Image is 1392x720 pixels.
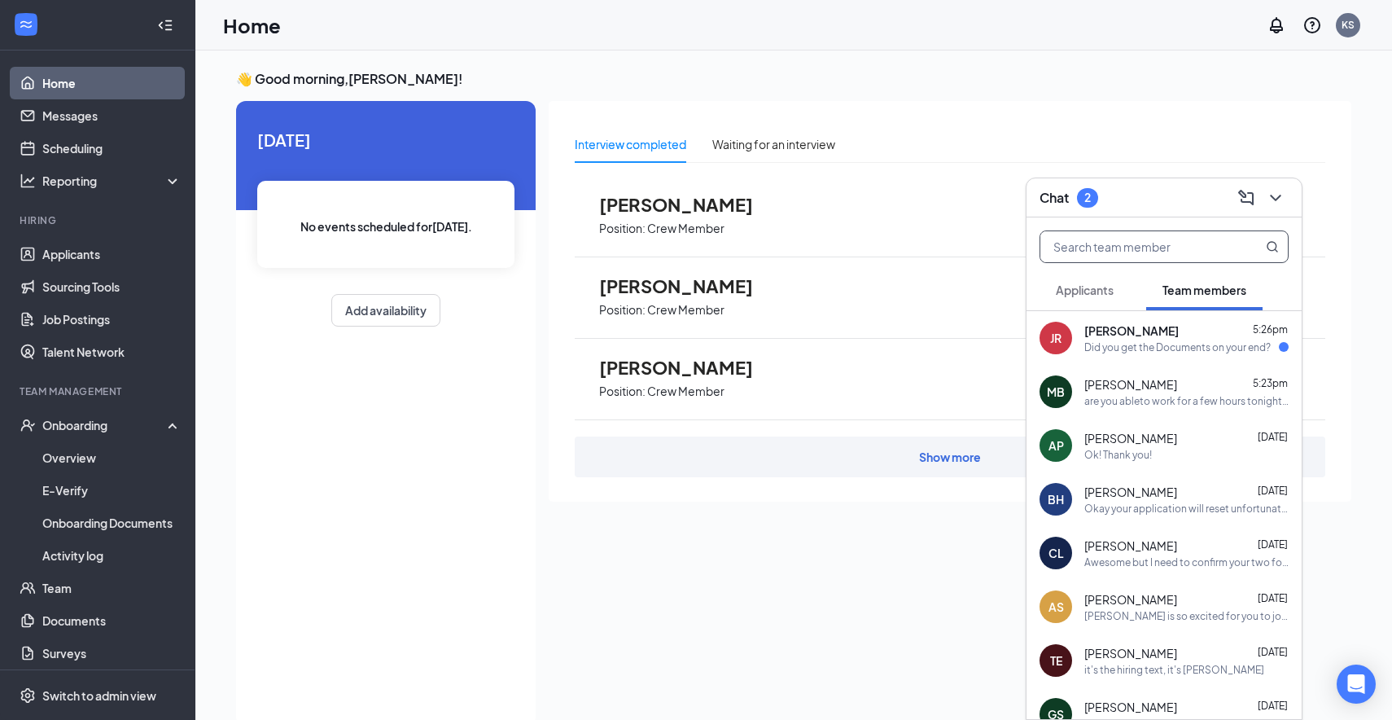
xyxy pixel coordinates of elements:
[18,16,34,33] svg: WorkstreamLogo
[42,572,182,604] a: Team
[223,11,281,39] h1: Home
[1048,491,1064,507] div: BH
[157,17,173,33] svg: Collapse
[1084,538,1177,554] span: [PERSON_NAME]
[1337,665,1376,704] div: Open Intercom Messenger
[20,173,36,189] svg: Analysis
[1342,18,1355,32] div: KS
[42,539,182,572] a: Activity log
[599,194,778,215] span: [PERSON_NAME]
[1253,377,1288,389] span: 5:23pm
[575,135,686,153] div: Interview completed
[647,302,724,318] p: Crew Member
[1084,448,1152,462] div: Ok! Thank you!
[1050,652,1062,669] div: TE
[42,173,182,189] div: Reporting
[20,213,178,227] div: Hiring
[1084,645,1177,661] span: [PERSON_NAME]
[1258,646,1288,658] span: [DATE]
[1084,699,1177,715] span: [PERSON_NAME]
[1237,188,1256,208] svg: ComposeMessage
[42,270,182,303] a: Sourcing Tools
[42,417,168,433] div: Onboarding
[1266,240,1279,253] svg: MagnifyingGlass
[1162,283,1246,297] span: Team members
[42,637,182,670] a: Surveys
[1048,437,1064,454] div: AP
[1048,545,1064,561] div: CL
[1258,592,1288,604] span: [DATE]
[712,135,835,153] div: Waiting for an interview
[599,275,778,296] span: [PERSON_NAME]
[599,357,778,378] span: [PERSON_NAME]
[1267,15,1286,35] svg: Notifications
[236,70,1351,88] h3: 👋 Good morning, [PERSON_NAME] !
[42,99,182,132] a: Messages
[20,384,178,398] div: Team Management
[1302,15,1322,35] svg: QuestionInfo
[1040,189,1069,207] h3: Chat
[42,441,182,474] a: Overview
[1084,191,1091,204] div: 2
[1266,188,1285,208] svg: ChevronDown
[20,417,36,433] svg: UserCheck
[1258,700,1288,712] span: [DATE]
[42,474,182,507] a: E-Verify
[599,302,646,318] p: Position:
[1084,430,1177,446] span: [PERSON_NAME]
[257,127,514,152] span: [DATE]
[1084,394,1289,408] div: are you ableto work for a few hours tonight it would be FOH
[1233,185,1259,211] button: ComposeMessage
[42,238,182,270] a: Applicants
[42,604,182,637] a: Documents
[1263,185,1289,211] button: ChevronDown
[1258,431,1288,443] span: [DATE]
[1084,609,1289,623] div: [PERSON_NAME] is so excited for you to join our team! Do you know anyone else who might be intere...
[1084,340,1271,354] div: Did you get the Documents on your end?
[1084,502,1289,516] div: Okay your application will reset unfortunately and you can reapply [DATE]
[1084,484,1177,500] span: [PERSON_NAME]
[1258,538,1288,551] span: [DATE]
[599,384,646,399] p: Position:
[1084,323,1179,339] span: [PERSON_NAME]
[300,217,472,235] span: No events scheduled for [DATE] .
[919,449,981,465] div: Show more
[42,132,182,165] a: Scheduling
[42,687,156,704] div: Switch to admin view
[647,384,724,399] p: Crew Member
[1084,591,1177,608] span: [PERSON_NAME]
[1048,599,1064,615] div: AS
[42,303,182,336] a: Job Postings
[1084,663,1264,677] div: it's the hiring text, it's [PERSON_NAME]
[1056,283,1114,297] span: Applicants
[1084,555,1289,569] div: Awesome but I need to confirm your two forms of ID in person so I can do the items on my side, si...
[1253,323,1288,336] span: 5:26pm
[20,687,36,704] svg: Settings
[42,336,182,368] a: Talent Network
[599,221,646,236] p: Position:
[1047,384,1065,400] div: MB
[1258,485,1288,497] span: [DATE]
[647,221,724,236] p: Crew Member
[331,294,440,327] button: Add availability
[42,67,182,99] a: Home
[1084,376,1177,393] span: [PERSON_NAME]
[1050,330,1062,346] div: JR
[42,507,182,539] a: Onboarding Documents
[1040,231,1233,262] input: Search team member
